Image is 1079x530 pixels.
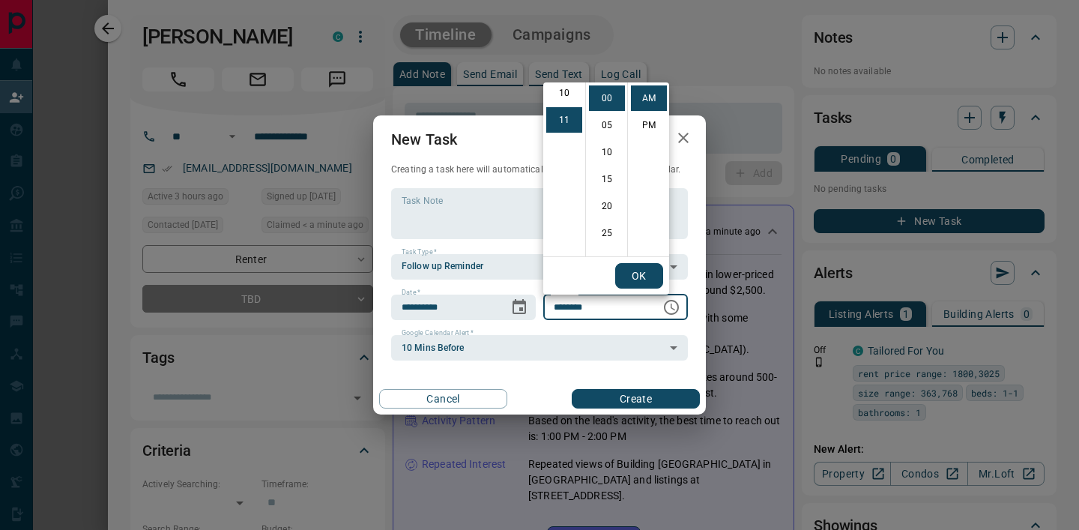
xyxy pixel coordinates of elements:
[589,247,625,273] li: 30 minutes
[402,247,437,257] label: Task Type
[391,254,688,280] div: Follow up Reminder
[589,85,625,111] li: 0 minutes
[589,193,625,219] li: 20 minutes
[627,82,669,256] ul: Select meridiem
[554,288,573,298] label: Time
[402,328,474,338] label: Google Calendar Alert
[402,288,420,298] label: Date
[589,220,625,246] li: 25 minutes
[504,292,534,322] button: Choose date, selected date is Sep 17, 2025
[572,389,700,409] button: Create
[546,80,582,106] li: 10 hours
[615,263,663,289] button: OK
[656,292,686,322] button: Choose time, selected time is 11:00 AM
[373,115,475,163] h2: New Task
[546,107,582,133] li: 11 hours
[631,85,667,111] li: AM
[391,335,688,361] div: 10 Mins Before
[585,82,627,256] ul: Select minutes
[589,139,625,165] li: 10 minutes
[589,166,625,192] li: 15 minutes
[543,82,585,256] ul: Select hours
[391,163,688,176] p: Creating a task here will automatically add it to your Google Calendar.
[631,112,667,138] li: PM
[589,112,625,138] li: 5 minutes
[379,389,507,409] button: Cancel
